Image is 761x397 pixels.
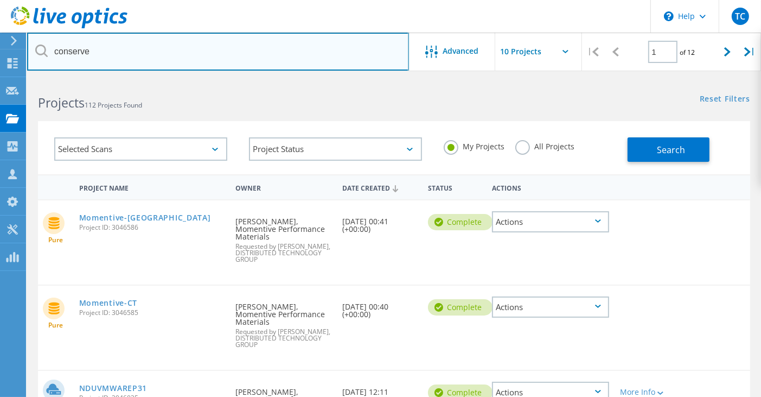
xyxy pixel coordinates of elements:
span: Project ID: 3046585 [79,310,225,316]
b: Projects [38,94,85,111]
span: Pure [48,237,63,243]
div: [DATE] 00:40 (+00:00) [337,286,423,329]
span: Pure [48,322,63,329]
div: Project Status [249,137,422,161]
a: Reset Filters [700,95,750,104]
input: Search projects by name, owner, ID, company, etc [27,33,409,71]
div: Date Created [337,177,423,198]
label: All Projects [515,140,574,150]
div: | [739,33,761,71]
div: Status [423,177,487,197]
span: Requested by [PERSON_NAME], DISTRIBUTED TECHNOLOGY GROUP [236,329,332,348]
div: Actions [487,177,615,197]
div: [PERSON_NAME], Momentive Performance Materials [231,200,337,274]
span: Advanced [443,47,479,55]
div: [DATE] 00:41 (+00:00) [337,200,423,244]
div: Complete [428,214,493,230]
div: Selected Scans [54,137,227,161]
span: TC [735,12,745,21]
label: My Projects [444,140,504,150]
a: Momentive-CT [79,299,137,307]
div: More Info [620,388,666,396]
div: Project Name [74,177,231,197]
span: Project ID: 3046586 [79,224,225,231]
div: Actions [492,297,609,318]
svg: \n [664,11,674,21]
span: Search [657,144,685,156]
a: Momentive-[GEOGRAPHIC_DATA] [79,214,211,222]
a: NDUVMWAREP31 [79,385,147,392]
div: Owner [231,177,337,197]
span: Requested by [PERSON_NAME], DISTRIBUTED TECHNOLOGY GROUP [236,243,332,263]
button: Search [628,137,709,162]
div: | [582,33,604,71]
div: Actions [492,211,609,232]
div: [PERSON_NAME], Momentive Performance Materials [231,286,337,359]
span: 112 Projects Found [85,100,142,110]
a: Live Optics Dashboard [11,23,127,30]
span: of 12 [680,48,695,57]
div: Complete [428,299,493,316]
